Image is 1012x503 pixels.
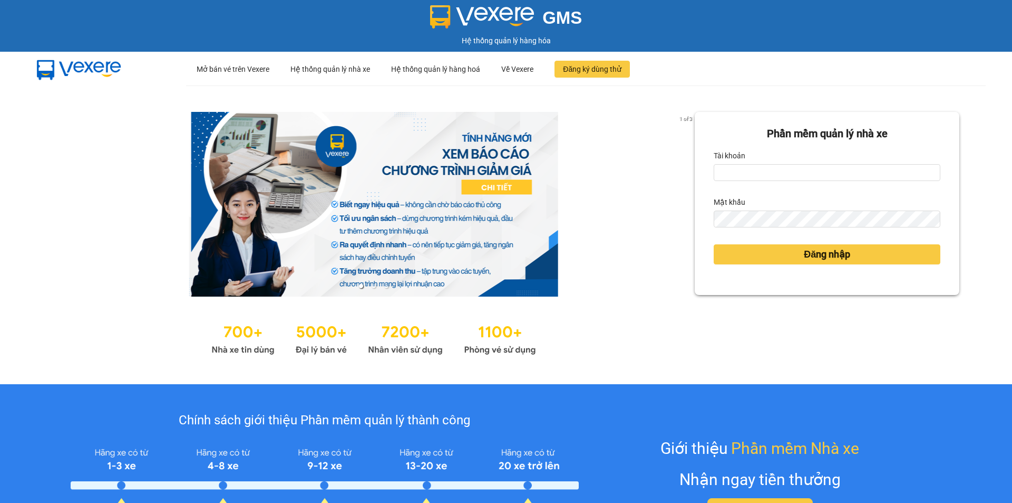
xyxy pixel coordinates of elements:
div: Nhận ngay tiền thưởng [679,467,841,492]
span: Đăng nhập [804,247,850,262]
img: Statistics.png [211,318,536,358]
li: slide item 3 [384,284,388,288]
li: slide item 1 [359,284,363,288]
div: Hệ thống quản lý nhà xe [290,52,370,86]
img: mbUUG5Q.png [26,52,132,87]
button: previous slide / item [53,112,67,297]
div: Chính sách giới thiệu Phần mềm quản lý thành công [71,411,578,431]
a: GMS [430,16,582,24]
div: Về Vexere [501,52,533,86]
div: Mở bán vé trên Vexere [197,52,269,86]
div: Phần mềm quản lý nhà xe [714,126,940,142]
li: slide item 2 [372,284,376,288]
label: Mật khẩu [714,194,745,211]
div: Giới thiệu [660,436,859,461]
div: Hệ thống quản lý hàng hóa [3,35,1009,46]
img: logo 2 [430,5,534,29]
input: Mật khẩu [714,211,940,227]
span: Phần mềm Nhà xe [731,436,859,461]
input: Tài khoản [714,164,940,181]
button: Đăng nhập [714,244,940,264]
span: GMS [542,8,582,27]
p: 1 of 3 [676,112,695,126]
div: Hệ thống quản lý hàng hoá [391,52,480,86]
button: Đăng ký dùng thử [554,61,630,78]
span: Đăng ký dùng thử [563,63,621,75]
button: next slide / item [680,112,695,297]
label: Tài khoản [714,147,745,164]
